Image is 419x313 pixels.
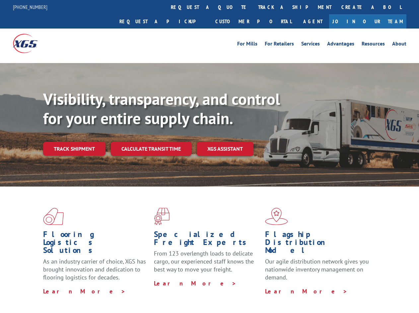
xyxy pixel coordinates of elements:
[43,89,280,128] b: Visibility, transparency, and control for your entire supply chain.
[265,208,288,225] img: xgs-icon-flagship-distribution-model-red
[154,279,237,287] a: Learn More >
[392,41,406,48] a: About
[362,41,385,48] a: Resources
[301,41,320,48] a: Services
[210,14,297,29] a: Customer Portal
[265,41,294,48] a: For Retailers
[265,287,348,295] a: Learn More >
[329,14,406,29] a: Join Our Team
[111,142,191,156] a: Calculate transit time
[43,142,105,156] a: Track shipment
[197,142,253,156] a: XGS ASSISTANT
[327,41,354,48] a: Advantages
[114,14,210,29] a: Request a pickup
[43,230,149,258] h1: Flooring Logistics Solutions
[265,230,371,258] h1: Flagship Distribution Model
[297,14,329,29] a: Agent
[43,258,146,281] span: As an industry carrier of choice, XGS has brought innovation and dedication to flooring logistics...
[237,41,257,48] a: For Mills
[154,230,260,250] h1: Specialized Freight Experts
[154,250,260,279] p: From 123 overlength loads to delicate cargo, our experienced staff knows the best way to move you...
[265,258,369,281] span: Our agile distribution network gives you nationwide inventory management on demand.
[154,208,170,225] img: xgs-icon-focused-on-flooring-red
[43,208,64,225] img: xgs-icon-total-supply-chain-intelligence-red
[43,287,126,295] a: Learn More >
[13,4,47,10] a: [PHONE_NUMBER]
